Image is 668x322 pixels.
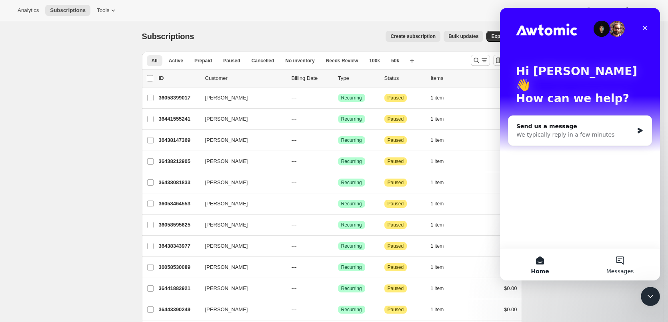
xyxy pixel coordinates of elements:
span: Paused [388,179,404,186]
span: [PERSON_NAME] [205,242,248,250]
span: [PERSON_NAME] [205,263,248,271]
span: Recurring [341,285,362,292]
span: Subscriptions [142,32,194,41]
div: 36438147369[PERSON_NAME]---SuccessRecurringAttentionPaused1 item$0.00 [159,135,517,146]
button: [PERSON_NAME] [200,176,280,189]
button: [PERSON_NAME] [200,219,280,231]
span: Paused [388,137,404,143]
button: 1 item [431,262,453,273]
button: [PERSON_NAME] [200,155,280,168]
button: [PERSON_NAME] [200,113,280,125]
span: --- [292,285,297,291]
button: Settings [618,5,655,16]
span: 100k [369,58,380,64]
span: --- [292,201,297,207]
button: 1 item [431,304,453,315]
p: Billing Date [292,74,332,82]
p: 36438343977 [159,242,199,250]
span: Needs Review [326,58,358,64]
span: Paused [388,243,404,249]
span: 1 item [431,222,444,228]
span: Recurring [341,243,362,249]
span: Settings [631,7,650,14]
span: --- [292,243,297,249]
button: 1 item [431,177,453,188]
span: 1 item [431,285,444,292]
div: IDCustomerBilling DateTypeStatusItemsTotal [159,74,517,82]
button: Search and filter results [471,55,490,66]
button: [PERSON_NAME] [200,197,280,210]
p: 36058464553 [159,200,199,208]
div: 36058464553[PERSON_NAME]---SuccessRecurringAttentionPaused1 item$0.00 [159,198,517,209]
span: 1 item [431,158,444,165]
p: 36058595625 [159,221,199,229]
span: Recurring [341,95,362,101]
span: [PERSON_NAME] [205,157,248,165]
span: Recurring [341,116,362,122]
span: 1 item [431,243,444,249]
span: Paused [388,306,404,313]
p: ID [159,74,199,82]
span: Subscriptions [50,7,86,14]
span: [PERSON_NAME] [205,200,248,208]
button: Tools [92,5,122,16]
span: [PERSON_NAME] [205,306,248,314]
span: Recurring [341,179,362,186]
span: Paused [388,222,404,228]
span: --- [292,95,297,101]
p: 36058399017 [159,94,199,102]
span: --- [292,264,297,270]
div: 36058399017[PERSON_NAME]---SuccessRecurringAttentionPaused1 item$0.00 [159,92,517,103]
span: 1 item [431,179,444,186]
span: Create subscription [390,33,436,40]
button: Create subscription [386,31,440,42]
button: [PERSON_NAME] [200,134,280,147]
span: Recurring [341,222,362,228]
p: 36441882921 [159,284,199,292]
p: Status [384,74,424,82]
span: [PERSON_NAME] [205,94,248,102]
p: 36058530089 [159,263,199,271]
span: Active [169,58,183,64]
span: [PERSON_NAME] [205,115,248,123]
button: Customize table column order and visibility [493,55,504,66]
button: Create new view [406,55,418,66]
iframe: Intercom live chat [641,287,660,306]
span: [PERSON_NAME] [205,221,248,229]
span: Recurring [341,201,362,207]
span: 1 item [431,116,444,122]
span: Tools [97,7,109,14]
span: Paused [388,264,404,270]
button: [PERSON_NAME] [200,240,280,252]
p: Customer [205,74,285,82]
span: Paused [388,201,404,207]
span: Paused [388,95,404,101]
span: [PERSON_NAME] [205,136,248,144]
span: Export [491,33,506,40]
span: [PERSON_NAME] [205,179,248,187]
span: Paused [388,158,404,165]
div: 36058595625[PERSON_NAME]---SuccessRecurringAttentionPaused1 item$0.00 [159,219,517,231]
span: --- [292,158,297,164]
div: 36441555241[PERSON_NAME]---SuccessRecurringAttentionPaused1 item$0.00 [159,113,517,125]
button: 1 item [431,241,453,252]
span: Recurring [341,306,362,313]
span: 50k [391,58,399,64]
div: 36438081833[PERSON_NAME]---SuccessRecurringAttentionPaused1 item$0.00 [159,177,517,188]
div: 36443390249[PERSON_NAME]---SuccessRecurringAttentionPaused1 item$0.00 [159,304,517,315]
button: [PERSON_NAME] [200,282,280,295]
button: 1 item [431,283,453,294]
button: Analytics [13,5,44,16]
p: 36438147369 [159,136,199,144]
span: 1 item [431,95,444,101]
